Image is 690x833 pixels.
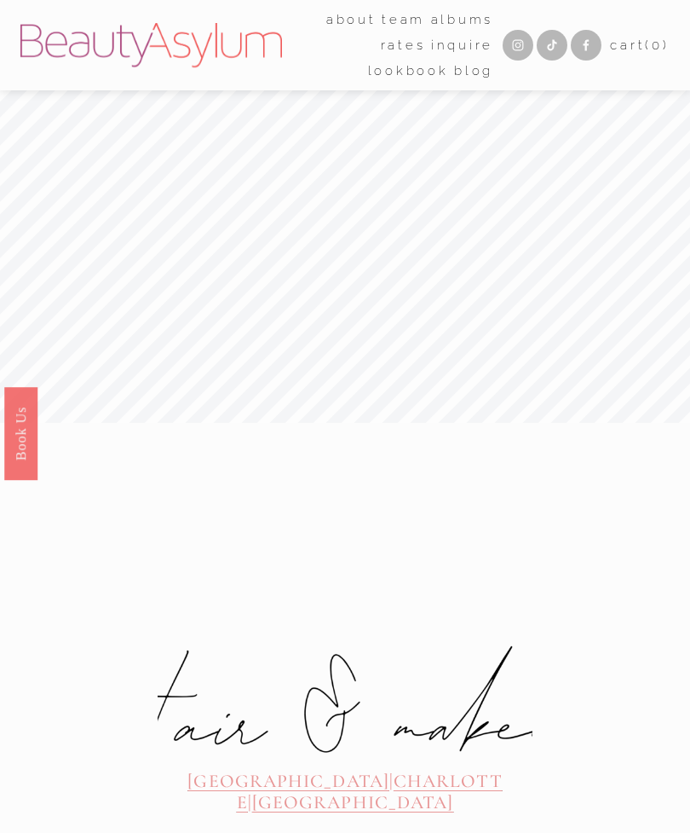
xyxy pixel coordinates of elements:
[382,7,425,32] a: folder dropdown
[503,30,533,61] a: Instagram
[237,770,503,813] a: CHARLOTTE
[610,34,669,57] a: 0 items in cart
[4,386,37,479] a: Book Us
[248,791,252,813] span: |
[187,770,388,792] a: [GEOGRAPHIC_DATA]
[326,7,377,32] a: folder dropdown
[645,38,669,53] span: ( )
[252,791,453,813] a: [GEOGRAPHIC_DATA]
[368,58,449,84] a: Lookbook
[431,32,493,58] a: Inquire
[431,7,494,32] a: albums
[381,32,426,58] a: Rates
[652,38,663,53] span: 0
[326,9,377,32] span: about
[454,58,493,84] a: Blog
[537,30,567,61] a: TikTok
[389,770,394,792] span: |
[382,9,425,32] span: team
[20,23,282,67] img: Beauty Asylum | Bridal Hair &amp; Makeup Charlotte &amp; Atlanta
[571,30,601,61] a: Facebook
